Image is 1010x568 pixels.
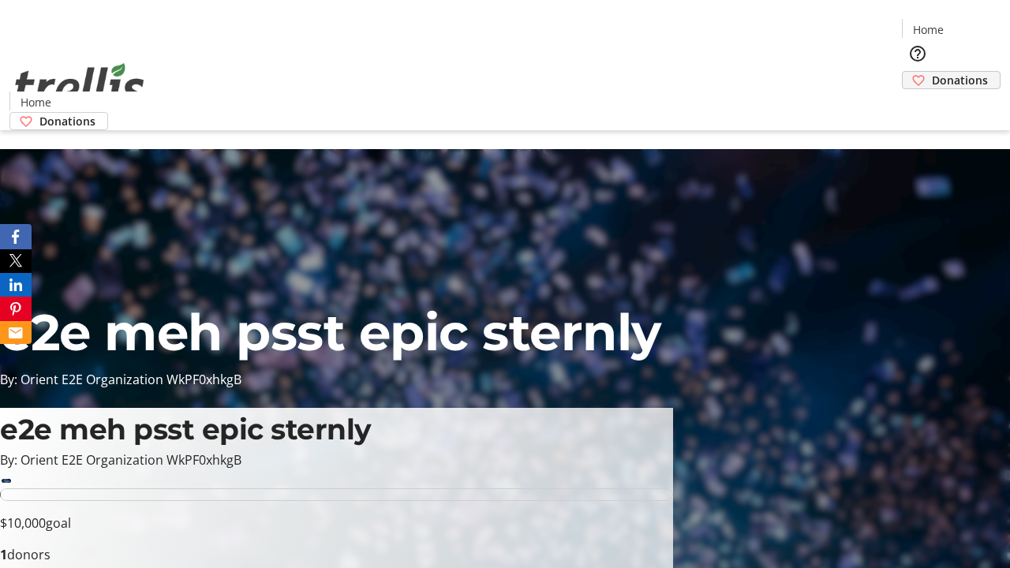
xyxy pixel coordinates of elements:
span: Home [21,94,51,110]
a: Donations [902,71,1001,89]
span: Donations [932,72,988,88]
span: Donations [39,113,95,129]
span: Home [913,21,944,38]
a: Home [10,94,61,110]
a: Donations [9,112,108,130]
button: Cart [902,89,933,121]
a: Home [903,21,953,38]
button: Help [902,38,933,69]
img: Orient E2E Organization WkPF0xhkgB's Logo [9,46,150,125]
